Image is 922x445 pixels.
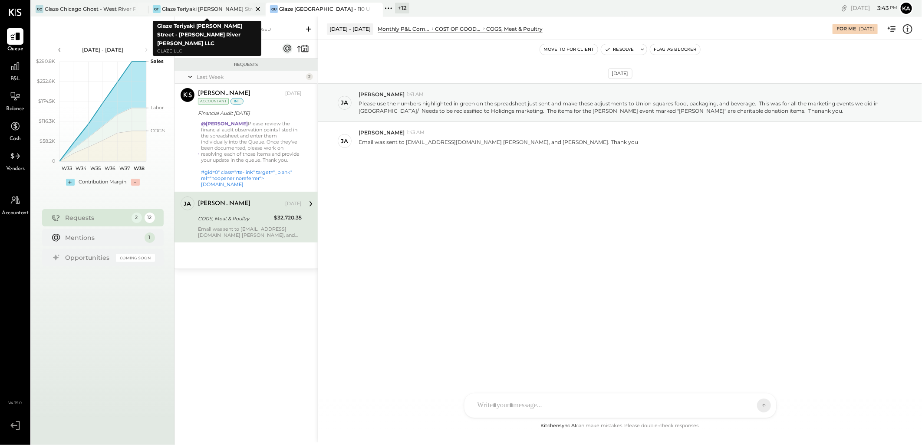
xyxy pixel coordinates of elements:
[52,158,55,164] text: 0
[145,232,155,243] div: 1
[198,226,302,238] div: Email was sent to [EMAIL_ADDRESS][DOMAIN_NAME] [PERSON_NAME], and [PERSON_NAME]. Thank you
[131,179,140,186] div: -
[341,98,349,107] div: ja
[151,105,164,111] text: Labor
[359,138,638,153] p: Email was sent to [EMAIL_ADDRESS][DOMAIN_NAME] [PERSON_NAME], and [PERSON_NAME]. Thank you
[90,165,101,171] text: W35
[119,165,130,171] text: W37
[10,75,20,83] span: P&L
[851,4,897,12] div: [DATE]
[61,165,72,171] text: W33
[359,100,887,115] p: Please use the numbers highlighted in green on the spreadsheet just sent and make these adjustmen...
[407,91,424,98] span: 1:41 AM
[201,169,292,187] a: #gid=0" class="rte-link" target="_blank" rel="noopener noreferrer">[DOMAIN_NAME]
[66,179,75,186] div: +
[38,98,55,104] text: $174.5K
[840,3,849,13] div: copy link
[179,62,313,68] div: Requests
[133,165,144,171] text: W38
[45,5,135,13] div: Glaze Chicago Ghost - West River Rice LLC
[66,233,140,242] div: Mentions
[37,78,55,84] text: $232.6K
[0,148,30,173] a: Vendors
[201,121,248,127] strong: @[PERSON_NAME]
[36,5,43,13] div: GC
[0,88,30,113] a: Balance
[151,58,164,64] text: Sales
[184,200,191,208] div: ja
[198,109,299,118] div: Financial Audit [DATE]
[836,26,856,33] div: For Me
[899,1,913,15] button: Ka
[285,200,302,207] div: [DATE]
[486,25,543,33] div: COGS, Meat & Poultry
[341,137,349,145] div: ja
[157,23,242,46] b: Glaze Teriyaki [PERSON_NAME] Street - [PERSON_NAME] River [PERSON_NAME] LLC
[359,91,405,98] span: [PERSON_NAME]
[230,98,244,105] div: int
[79,179,127,186] div: Contribution Margin
[6,165,25,173] span: Vendors
[10,135,21,143] span: Cash
[650,44,700,55] button: Flag as Blocker
[248,25,275,34] div: Closed
[285,90,302,97] div: [DATE]
[198,89,250,98] div: [PERSON_NAME]
[859,26,874,32] div: [DATE]
[198,200,250,208] div: [PERSON_NAME]
[378,25,431,33] div: Monthly P&L Comparison
[162,5,253,13] div: Glaze Teriyaki [PERSON_NAME] Street - [PERSON_NAME] River [PERSON_NAME] LLC
[2,209,29,217] span: Accountant
[132,213,142,223] div: 2
[66,253,112,262] div: Opportunities
[274,213,302,222] div: $32,720.35
[395,3,409,13] div: + 12
[540,44,598,55] button: Move to for client
[0,118,30,143] a: Cash
[105,165,115,171] text: W36
[279,5,370,13] div: Glaze [GEOGRAPHIC_DATA] - 110 Uni
[39,118,55,124] text: $116.3K
[0,58,30,83] a: P&L
[327,23,373,34] div: [DATE] - [DATE]
[601,44,638,55] button: Resolve
[435,25,482,33] div: COST OF GOODS SOLD (COGS)
[270,5,278,13] div: GU
[407,129,425,136] span: 1:43 AM
[66,46,140,53] div: [DATE] - [DATE]
[7,46,23,53] span: Queue
[0,28,30,53] a: Queue
[36,58,55,64] text: $290.8K
[198,214,271,223] div: COGS, Meat & Poultry
[198,98,229,105] div: Accountant
[116,254,155,262] div: Coming Soon
[151,128,165,134] text: COGS
[40,138,55,144] text: $58.2K
[145,213,155,223] div: 12
[76,165,87,171] text: W34
[306,73,313,80] div: 2
[197,73,304,81] div: Last Week
[157,48,257,55] p: Glaze LLC
[608,68,632,79] div: [DATE]
[0,192,30,217] a: Accountant
[359,129,405,136] span: [PERSON_NAME]
[6,105,24,113] span: Balance
[66,213,127,222] div: Requests
[201,121,302,187] div: Please review the financial audit observation points listed in the spreadsheet and enter them ind...
[153,5,161,13] div: GT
